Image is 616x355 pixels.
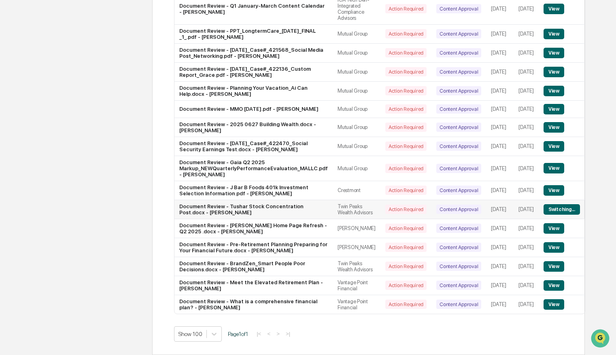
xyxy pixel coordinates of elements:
td: [DATE] [486,137,514,156]
div: 🔎 [8,118,15,125]
div: Action Required [385,205,427,214]
td: [DATE] [514,156,538,181]
td: [DATE] [514,63,538,82]
a: 🔎Data Lookup [5,114,54,129]
td: Mutual Group [333,118,380,137]
td: Mutual Group [333,156,380,181]
span: Page 1 of 1 [228,331,248,337]
td: Crestmont [333,181,380,200]
button: View [544,141,564,152]
td: [DATE] [514,25,538,44]
button: < [265,330,273,337]
td: Vantage Point Financial [333,276,380,295]
td: Document Review - Tushar Stock Concentration Post.docx - [PERSON_NAME] [174,200,333,219]
p: How can we help? [8,17,147,30]
button: View [544,242,564,253]
td: [DATE] [514,82,538,101]
td: Document Review - What is a comprehensive financial plan? - [PERSON_NAME] [174,295,333,314]
button: View [544,48,564,58]
td: [DATE] [514,219,538,238]
div: Action Required [385,281,427,290]
input: Clear [21,37,134,45]
button: View [544,280,564,291]
td: [DATE] [486,219,514,238]
td: [DATE] [514,137,538,156]
button: View [544,122,564,133]
td: [DATE] [514,118,538,137]
div: 🖐️ [8,103,15,109]
span: Attestations [67,102,100,110]
button: View [544,185,564,196]
div: Content Approval [436,104,481,114]
button: View [544,4,564,14]
div: Content Approval [436,243,481,252]
div: Action Required [385,29,427,38]
div: Content Approval [436,164,481,173]
button: >| [283,330,293,337]
td: [DATE] [486,238,514,257]
td: [DATE] [486,44,514,63]
button: Switching... [544,204,580,215]
td: Document Review - Gaia Q2 2025 Markup_NEWQuarterlyPerformanceEvaluation_MALLC.pdf - [PERSON_NAME] [174,156,333,181]
div: Action Required [385,164,427,173]
td: [DATE] [514,44,538,63]
td: Document Review - Pre-Retirement Planning Preparing for Your Financial Future.docx - [PERSON_NAME] [174,238,333,257]
div: Action Required [385,224,427,233]
div: Content Approval [436,123,481,132]
button: |< [254,330,263,337]
a: 🖐️Preclearance [5,99,55,113]
div: Content Approval [436,29,481,38]
td: [PERSON_NAME] [333,238,380,257]
img: 1746055101610-c473b297-6a78-478c-a979-82029cc54cd1 [8,62,23,76]
td: Mutual Group [333,82,380,101]
div: Content Approval [436,4,481,13]
a: 🗄️Attestations [55,99,104,113]
td: [DATE] [486,25,514,44]
td: Document Review - [DATE]_Case#_422470_Social Security Earnings Test.docx - [PERSON_NAME] [174,137,333,156]
div: Action Required [385,243,427,252]
div: Action Required [385,123,427,132]
div: Content Approval [436,205,481,214]
div: Action Required [385,48,427,57]
div: Content Approval [436,262,481,271]
td: Document Review - MMO [DATE].pdf - [PERSON_NAME] [174,101,333,118]
td: [DATE] [514,181,538,200]
td: [DATE] [486,101,514,118]
span: Pylon [81,137,98,143]
td: [DATE] [514,200,538,219]
td: [DATE] [514,257,538,276]
td: Document Review - BrandZen_Smart People Poor Decisions.docx - [PERSON_NAME] [174,257,333,276]
td: [DATE] [486,295,514,314]
div: We're available if you need us! [28,70,102,76]
button: View [544,86,564,96]
button: View [544,299,564,310]
div: Action Required [385,300,427,309]
iframe: Open customer support [590,328,612,350]
td: Mutual Group [333,137,380,156]
button: View [544,29,564,39]
div: Content Approval [436,67,481,76]
div: Action Required [385,4,427,13]
div: Action Required [385,186,427,195]
td: Document Review - [DATE]_Case#_421568_Social Media Post_Networking.pdf - [PERSON_NAME] [174,44,333,63]
td: [DATE] [514,295,538,314]
td: [DATE] [486,257,514,276]
button: View [544,261,564,272]
button: View [544,223,564,234]
td: Twin Peaks Wealth Advisors [333,257,380,276]
div: Action Required [385,67,427,76]
div: Content Approval [436,142,481,151]
td: Mutual Group [333,63,380,82]
div: Content Approval [436,186,481,195]
button: View [544,67,564,77]
td: Document Review - [DATE]_Case#_422136_Custom Report_Grace.pdf - [PERSON_NAME] [174,63,333,82]
div: Content Approval [436,48,481,57]
td: Twin Peaks Wealth Advisors [333,200,380,219]
td: Document Review - Meet the Elevated Retirement Plan - [PERSON_NAME] [174,276,333,295]
td: [DATE] [486,181,514,200]
td: Document Review - J Bar B Foods 401k Investment Selection Information.pdf - [PERSON_NAME] [174,181,333,200]
div: Action Required [385,262,427,271]
td: Document Review - Planning Your Vacation_Ai Can Help.docx - [PERSON_NAME] [174,82,333,101]
td: [DATE] [486,118,514,137]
